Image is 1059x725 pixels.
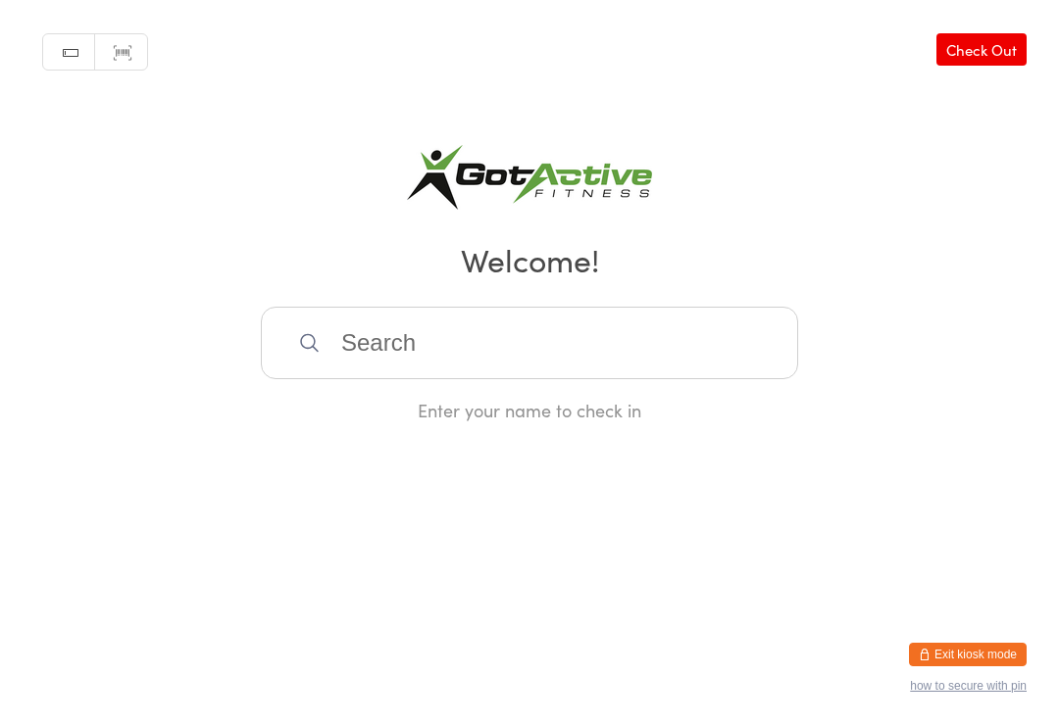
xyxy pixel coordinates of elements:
a: Check Out [936,33,1027,66]
img: Got Active Fitness [407,145,652,210]
button: Exit kiosk mode [909,643,1027,666]
div: Enter your name to check in [261,398,798,422]
input: Search [261,307,798,379]
button: how to secure with pin [910,679,1027,693]
h2: Welcome! [20,237,1039,281]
